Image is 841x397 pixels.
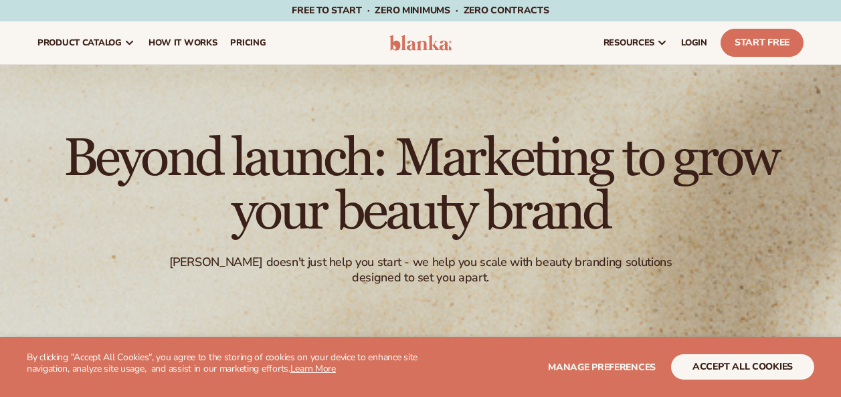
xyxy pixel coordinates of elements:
a: pricing [223,21,272,64]
span: resources [603,37,654,48]
a: LOGIN [674,21,714,64]
a: How It Works [142,21,224,64]
p: By clicking "Accept All Cookies", you agree to the storing of cookies on your device to enhance s... [27,352,421,375]
button: Manage preferences [548,354,656,380]
a: Start Free [721,29,804,57]
img: logo [389,35,452,51]
a: product catalog [31,21,142,64]
span: How It Works [149,37,217,48]
a: resources [597,21,674,64]
span: pricing [230,37,266,48]
button: accept all cookies [671,354,814,380]
span: Manage preferences [548,361,656,374]
span: Free to start · ZERO minimums · ZERO contracts [292,4,549,17]
span: product catalog [37,37,122,48]
a: Learn More [290,362,336,375]
span: LOGIN [681,37,707,48]
div: [PERSON_NAME] doesn't just help you start - we help you scale with beauty branding solutions desi... [147,255,694,286]
h1: Beyond launch: Marketing to grow your beauty brand [53,132,789,239]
